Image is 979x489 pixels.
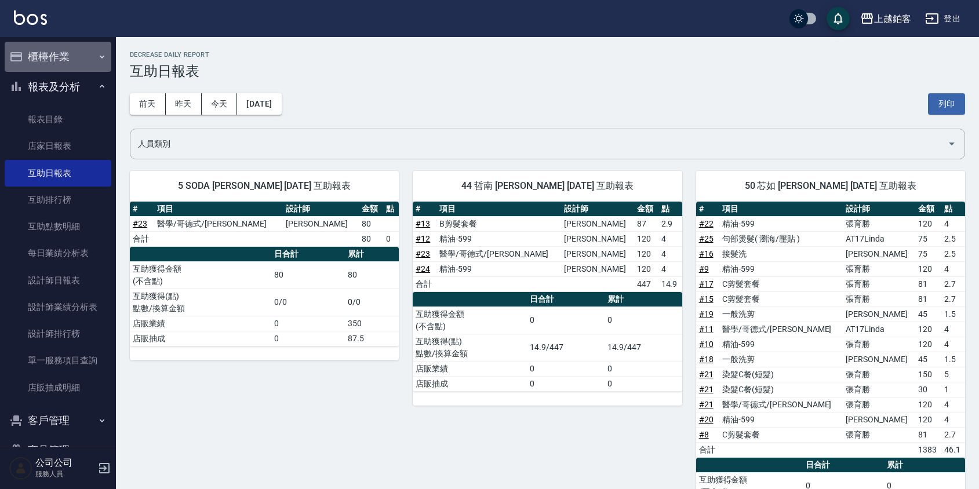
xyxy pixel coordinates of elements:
[283,216,358,231] td: [PERSON_NAME]
[359,216,383,231] td: 80
[843,306,915,322] td: [PERSON_NAME]
[436,231,561,246] td: 精油-599
[561,231,634,246] td: [PERSON_NAME]
[719,261,843,276] td: 精油-599
[345,261,399,289] td: 80
[413,202,436,217] th: #
[915,216,941,231] td: 120
[359,202,383,217] th: 金額
[413,306,527,334] td: 互助獲得金額 (不含點)
[843,397,915,412] td: 張育勝
[271,247,345,262] th: 日合計
[843,352,915,367] td: [PERSON_NAME]
[719,306,843,322] td: 一般洗剪
[130,247,399,346] table: a dense table
[843,412,915,427] td: [PERSON_NAME]
[605,361,682,376] td: 0
[130,93,166,115] button: 前天
[915,442,941,457] td: 1383
[413,292,682,392] table: a dense table
[941,306,965,322] td: 1.5
[359,231,383,246] td: 80
[699,385,714,394] a: #21
[416,264,430,273] a: #24
[696,442,720,457] td: 合計
[915,382,941,397] td: 30
[35,457,94,469] h5: 公司公司
[719,412,843,427] td: 精油-599
[166,93,202,115] button: 昨天
[5,374,111,401] a: 店販抽成明細
[843,427,915,442] td: 張育勝
[416,219,430,228] a: #13
[719,337,843,352] td: 精油-599
[436,246,561,261] td: 醫學/哥德式/[PERSON_NAME]
[130,51,965,59] h2: Decrease Daily Report
[941,337,965,352] td: 4
[436,216,561,231] td: B剪髮套餐
[856,7,916,31] button: 上越鉑客
[416,249,430,258] a: #23
[413,361,527,376] td: 店販業績
[699,309,714,319] a: #19
[843,367,915,382] td: 張育勝
[345,289,399,316] td: 0/0
[634,216,658,231] td: 87
[941,246,965,261] td: 2.5
[941,382,965,397] td: 1
[154,202,283,217] th: 項目
[133,219,147,228] a: #23
[5,213,111,240] a: 互助點數明細
[527,306,605,334] td: 0
[843,261,915,276] td: 張育勝
[719,427,843,442] td: C剪髮套餐
[5,187,111,213] a: 互助排行榜
[699,234,714,243] a: #25
[5,347,111,374] a: 單一服務項目查詢
[283,202,358,217] th: 設計師
[130,202,399,247] table: a dense table
[699,219,714,228] a: #22
[843,231,915,246] td: AT17Linda
[941,261,965,276] td: 4
[710,180,951,192] span: 50 芯如 [PERSON_NAME] [DATE] 互助報表
[803,458,884,473] th: 日合計
[436,261,561,276] td: 精油-599
[699,279,714,289] a: #17
[699,400,714,409] a: #21
[5,294,111,320] a: 設計師業績分析表
[345,316,399,331] td: 350
[843,291,915,306] td: 張育勝
[719,216,843,231] td: 精油-599
[383,231,399,246] td: 0
[413,276,436,291] td: 合計
[843,337,915,352] td: 張育勝
[941,276,965,291] td: 2.7
[719,202,843,217] th: 項目
[144,180,385,192] span: 5 SODA [PERSON_NAME] [DATE] 互助報表
[915,322,941,337] td: 120
[915,306,941,322] td: 45
[941,202,965,217] th: 點
[130,331,271,346] td: 店販抽成
[941,412,965,427] td: 4
[699,370,714,379] a: #21
[35,469,94,479] p: 服務人員
[634,276,658,291] td: 447
[561,246,634,261] td: [PERSON_NAME]
[5,72,111,102] button: 報表及分析
[719,276,843,291] td: C剪髮套餐
[271,289,345,316] td: 0/0
[843,216,915,231] td: 張育勝
[658,246,682,261] td: 4
[915,202,941,217] th: 金額
[942,134,961,153] button: Open
[237,93,281,115] button: [DATE]
[436,202,561,217] th: 項目
[634,231,658,246] td: 120
[915,397,941,412] td: 120
[941,442,965,457] td: 46.1
[941,397,965,412] td: 4
[699,264,709,273] a: #9
[699,430,709,439] a: #8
